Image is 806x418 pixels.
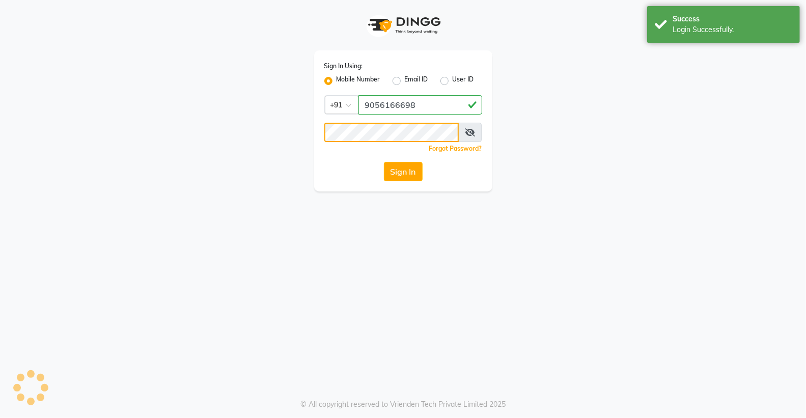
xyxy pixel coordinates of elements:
[429,145,482,152] a: Forgot Password?
[324,123,459,142] input: Username
[324,62,363,71] label: Sign In Using:
[363,10,444,40] img: logo1.svg
[405,75,428,87] label: Email ID
[337,75,380,87] label: Mobile Number
[673,14,792,24] div: Success
[358,95,482,115] input: Username
[673,24,792,35] div: Login Successfully.
[384,162,423,181] button: Sign In
[453,75,474,87] label: User ID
